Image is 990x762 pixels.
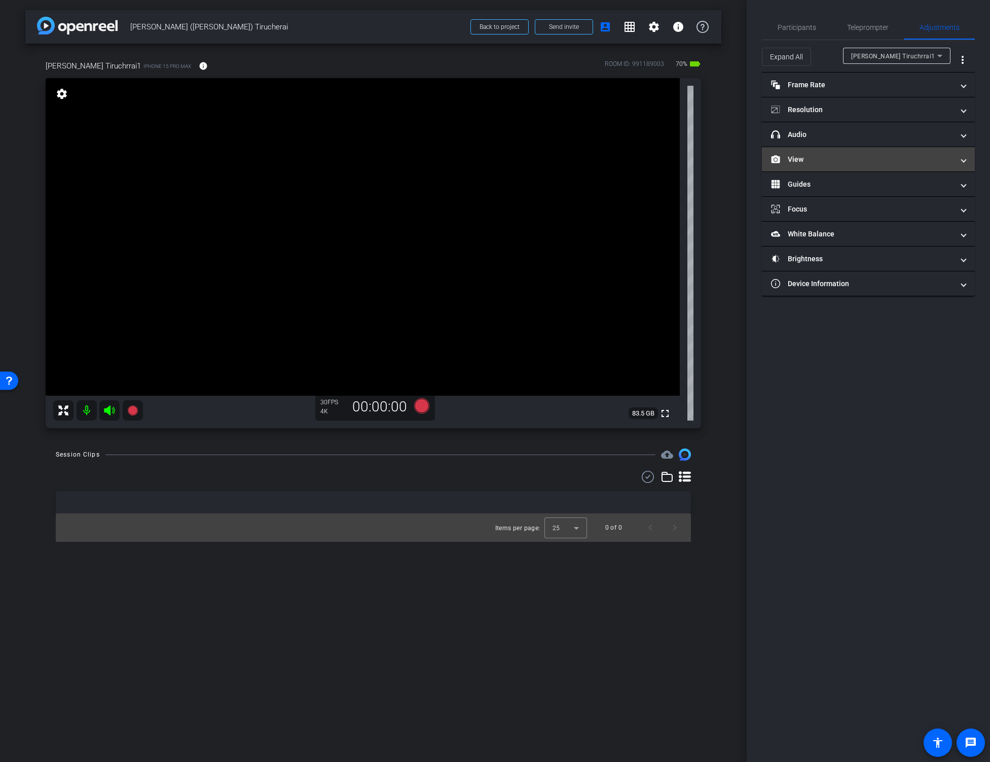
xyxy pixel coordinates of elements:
mat-icon: settings [55,88,69,100]
mat-panel-title: Resolution [771,105,954,115]
div: 30 [320,398,346,406]
mat-expansion-panel-header: Frame Rate [762,73,975,97]
span: Participants [778,24,816,31]
span: Expand All [770,47,803,66]
mat-panel-title: Brightness [771,254,954,264]
span: Teleprompter [847,24,889,31]
img: app-logo [37,17,118,34]
button: More Options for Adjustments Panel [950,48,975,72]
mat-icon: message [965,737,977,749]
mat-icon: settings [648,21,660,33]
mat-panel-title: Frame Rate [771,80,954,90]
button: Expand All [762,48,811,66]
mat-expansion-panel-header: View [762,147,975,171]
mat-icon: more_vert [957,54,969,66]
mat-expansion-panel-header: Audio [762,122,975,147]
div: Session Clips [56,449,100,460]
mat-panel-title: Audio [771,129,954,140]
span: Send invite [549,23,579,31]
mat-panel-title: Focus [771,204,954,215]
mat-icon: info [199,61,208,71]
button: Send invite [535,19,593,34]
div: 0 of 0 [605,523,622,533]
mat-expansion-panel-header: Resolution [762,97,975,122]
mat-panel-title: Guides [771,179,954,190]
mat-panel-title: Device Information [771,279,954,289]
mat-expansion-panel-header: Brightness [762,247,975,271]
mat-expansion-panel-header: White Balance [762,222,975,246]
mat-expansion-panel-header: Device Information [762,271,975,296]
button: Next page [663,515,687,540]
img: Session clips [679,448,691,461]
div: 4K [320,407,346,415]
mat-panel-title: View [771,154,954,165]
span: [PERSON_NAME] Tiruchrrai1 [46,60,141,72]
span: iPhone 15 Pro Max [143,62,191,70]
mat-icon: grid_on [624,21,636,33]
span: Adjustments [920,24,960,31]
span: [PERSON_NAME] Tiruchrrai1 [851,53,935,60]
mat-expansion-panel-header: Guides [762,172,975,196]
span: Back to project [480,23,520,30]
span: [PERSON_NAME] ([PERSON_NAME]) Tirucherai [130,17,464,37]
mat-icon: info [672,21,684,33]
mat-expansion-panel-header: Focus [762,197,975,221]
div: Items per page: [495,523,540,533]
mat-icon: account_box [599,21,611,33]
span: Destinations for your clips [661,448,673,461]
span: 70% [674,56,689,72]
span: 83.5 GB [629,407,658,420]
mat-icon: accessibility [932,737,944,749]
button: Previous page [638,515,663,540]
span: FPS [327,399,338,406]
mat-icon: battery_std [689,58,701,70]
div: 00:00:00 [346,398,414,415]
mat-icon: cloud_upload [661,448,673,461]
div: ROOM ID: 991189003 [605,59,664,74]
mat-icon: fullscreen [659,407,671,420]
button: Back to project [470,19,529,34]
mat-panel-title: White Balance [771,229,954,239]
